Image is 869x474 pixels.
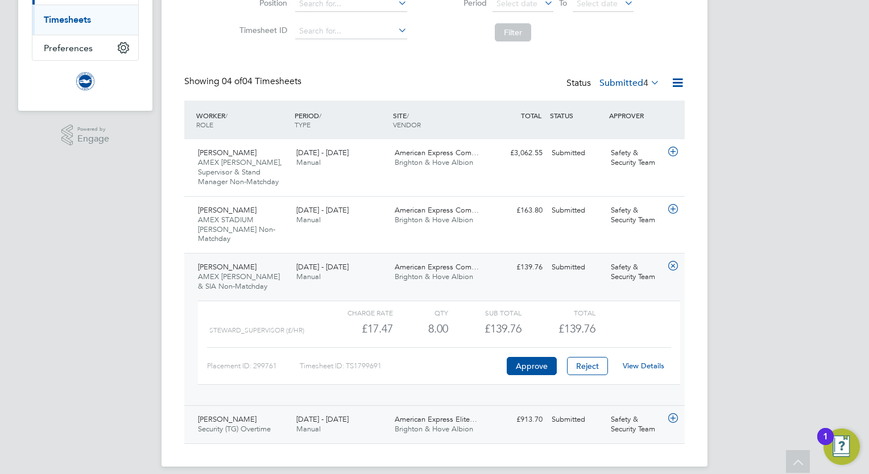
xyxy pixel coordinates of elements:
span: [DATE] - [DATE] [296,148,349,157]
span: / [319,111,321,120]
img: brightonandhovealbion-logo-retina.png [76,72,94,90]
span: Preferences [44,43,93,53]
div: Submitted [547,410,606,429]
a: View Details [623,361,664,371]
button: Reject [567,357,608,375]
span: ROLE [196,120,213,129]
button: Approve [507,357,557,375]
span: American Express Com… [395,148,479,157]
button: Preferences [32,35,138,60]
div: £139.76 [488,258,547,277]
div: 1 [823,436,828,451]
span: Engage [77,134,109,144]
span: Brighton & Hove Albion [395,424,473,434]
div: Charge rate [320,306,393,319]
div: Safety & Security Team [606,144,665,172]
div: £139.76 [448,319,522,338]
div: APPROVER [606,105,665,126]
div: Submitted [547,258,606,277]
span: TOTAL [521,111,541,120]
span: AMEX [PERSON_NAME] & SIA Non-Matchday [198,272,280,291]
span: American Express Com… [395,205,479,215]
span: VENDOR [393,120,421,129]
div: £3,062.55 [488,144,547,163]
span: [PERSON_NAME] [198,148,256,157]
span: American Express Elite… [395,414,477,424]
div: Timesheets [32,5,138,35]
div: SITE [390,105,489,135]
div: STATUS [547,105,606,126]
span: 4 [643,77,648,89]
span: Powered by [77,124,109,134]
span: Brighton & Hove Albion [395,272,473,281]
span: AMEX STADIUM [PERSON_NAME] Non-Matchday [198,215,275,244]
span: Manual [296,215,321,224]
a: Timesheets [44,14,91,25]
span: Brighton & Hove Albion [395,215,473,224]
div: Safety & Security Team [606,201,665,230]
span: [PERSON_NAME] [198,205,256,215]
div: £17.47 [320,319,393,338]
span: Brighton & Hove Albion [395,157,473,167]
span: Steward_Supervisor (£/HR) [209,326,304,334]
a: Powered byEngage [61,124,110,146]
div: Safety & Security Team [606,258,665,286]
div: QTY [393,306,448,319]
span: Manual [296,157,321,167]
span: / [407,111,409,120]
button: Open Resource Center, 1 new notification [824,429,860,465]
div: Timesheet ID: TS1799691 [300,357,504,375]
span: AMEX [PERSON_NAME], Supervisor & Stand Manager Non-Matchday [198,157,282,186]
div: Showing [184,76,304,88]
div: Placement ID: 299761 [207,357,300,375]
span: American Express Com… [395,262,479,272]
span: [DATE] - [DATE] [296,262,349,272]
button: Filter [495,23,531,41]
span: 04 Timesheets [222,76,301,87]
div: 8.00 [393,319,448,338]
span: / [225,111,227,120]
label: Submitted [599,77,660,89]
div: Total [522,306,595,319]
div: Status [566,76,662,92]
span: [PERSON_NAME] [198,414,256,424]
span: [PERSON_NAME] [198,262,256,272]
div: PERIOD [292,105,390,135]
div: Submitted [547,201,606,220]
div: £913.70 [488,410,547,429]
span: [DATE] - [DATE] [296,205,349,215]
span: Security (TG) Overtime [198,424,271,434]
span: Manual [296,424,321,434]
label: Timesheet ID [236,25,287,35]
div: Safety & Security Team [606,410,665,439]
div: Sub Total [448,306,522,319]
div: WORKER [193,105,292,135]
div: £163.80 [488,201,547,220]
div: Submitted [547,144,606,163]
span: Manual [296,272,321,281]
span: [DATE] - [DATE] [296,414,349,424]
input: Search for... [295,23,407,39]
span: £139.76 [558,322,595,335]
span: 04 of [222,76,242,87]
span: TYPE [295,120,311,129]
a: Go to home page [32,72,139,90]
